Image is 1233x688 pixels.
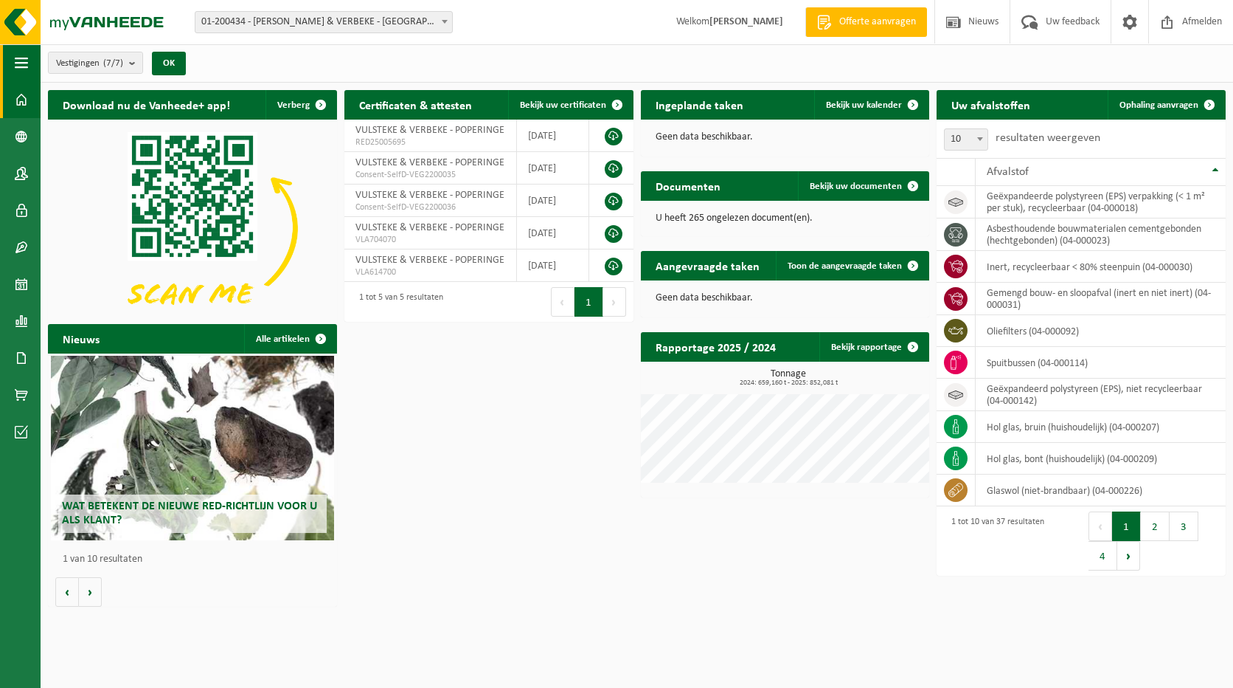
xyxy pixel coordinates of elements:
[819,332,928,362] a: Bekijk rapportage
[355,255,504,266] span: VULSTEKE & VERBEKE - POPERINGE
[355,169,506,181] span: Consent-SelfD-VEG2200035
[344,90,487,119] h2: Certificaten & attesten
[79,577,102,607] button: Volgende
[603,287,626,317] button: Next
[1112,512,1141,541] button: 1
[810,182,902,191] span: Bekijk uw documenten
[55,577,79,607] button: Vorige
[48,52,143,74] button: Vestigingen(7/7)
[355,190,504,201] span: VULSTEKE & VERBEKE - POPERINGE
[244,324,336,354] a: Alle artikelen
[648,379,930,387] span: 2024: 659,160 t - 2025: 852,081 t
[355,234,506,246] span: VLA704070
[656,132,915,142] p: Geen data beschikbaar.
[355,137,506,148] span: RED25005695
[641,90,758,119] h2: Ingeplande taken
[355,222,504,233] span: VULSTEKE & VERBEKE - POPERINGE
[709,16,783,27] strong: [PERSON_NAME]
[517,250,588,282] td: [DATE]
[976,315,1226,347] td: oliefilters (04-000092)
[641,332,791,361] h2: Rapportage 2025 / 2024
[805,7,927,37] a: Offerte aanvragen
[62,500,317,526] span: Wat betekent de nieuwe RED-richtlijn voor u als klant?
[656,213,915,224] p: U heeft 265 ongelezen document(en).
[355,157,504,168] span: VULSTEKE & VERBEKE - POPERINGE
[1108,90,1224,120] a: Ophaling aanvragen
[355,266,506,278] span: VLA614700
[1141,512,1170,541] button: 2
[1088,541,1117,571] button: 4
[1088,512,1112,541] button: Previous
[937,90,1045,119] h2: Uw afvalstoffen
[574,287,603,317] button: 1
[945,129,987,150] span: 10
[826,100,902,110] span: Bekijk uw kalender
[520,100,606,110] span: Bekijk uw certificaten
[976,186,1226,219] td: geëxpandeerde polystyreen (EPS) verpakking (< 1 m² per stuk), recycleerbaar (04-000018)
[48,324,114,353] h2: Nieuws
[517,217,588,250] td: [DATE]
[656,293,915,303] p: Geen data beschikbaar.
[788,261,902,271] span: Toon de aangevraagde taken
[51,356,334,540] a: Wat betekent de nieuwe RED-richtlijn voor u als klant?
[195,11,453,33] span: 01-200434 - VULSTEKE & VERBEKE - POPERINGE
[508,90,632,120] a: Bekijk uw certificaten
[48,90,245,119] h2: Download nu de Vanheede+ app!
[976,347,1226,379] td: spuitbussen (04-000114)
[551,287,574,317] button: Previous
[814,90,928,120] a: Bekijk uw kalender
[976,219,1226,251] td: asbesthoudende bouwmaterialen cementgebonden (hechtgebonden) (04-000023)
[641,251,774,280] h2: Aangevraagde taken
[152,52,186,75] button: OK
[944,510,1044,572] div: 1 tot 10 van 37 resultaten
[195,12,452,32] span: 01-200434 - VULSTEKE & VERBEKE - POPERINGE
[277,100,310,110] span: Verberg
[976,411,1226,443] td: hol glas, bruin (huishoudelijk) (04-000207)
[103,58,123,68] count: (7/7)
[265,90,336,120] button: Verberg
[517,185,588,217] td: [DATE]
[63,554,330,565] p: 1 van 10 resultaten
[1170,512,1198,541] button: 3
[976,283,1226,315] td: gemengd bouw- en sloopafval (inert en niet inert) (04-000031)
[517,152,588,185] td: [DATE]
[976,251,1226,283] td: inert, recycleerbaar < 80% steenpuin (04-000030)
[776,251,928,281] a: Toon de aangevraagde taken
[355,125,504,136] span: VULSTEKE & VERBEKE - POPERINGE
[1119,100,1198,110] span: Ophaling aanvragen
[976,379,1226,411] td: geëxpandeerd polystyreen (EPS), niet recycleerbaar (04-000142)
[56,52,123,75] span: Vestigingen
[976,475,1226,506] td: glaswol (niet-brandbaar) (04-000226)
[48,120,337,337] img: Download de VHEPlus App
[836,15,920,30] span: Offerte aanvragen
[987,166,1029,178] span: Afvalstof
[944,128,988,151] span: 10
[648,369,930,387] h3: Tonnage
[352,286,443,318] div: 1 tot 5 van 5 resultaten
[517,120,588,152] td: [DATE]
[996,132,1100,144] label: resultaten weergeven
[1117,541,1140,571] button: Next
[798,171,928,201] a: Bekijk uw documenten
[641,171,735,200] h2: Documenten
[355,202,506,213] span: Consent-SelfD-VEG2200036
[976,443,1226,475] td: hol glas, bont (huishoudelijk) (04-000209)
